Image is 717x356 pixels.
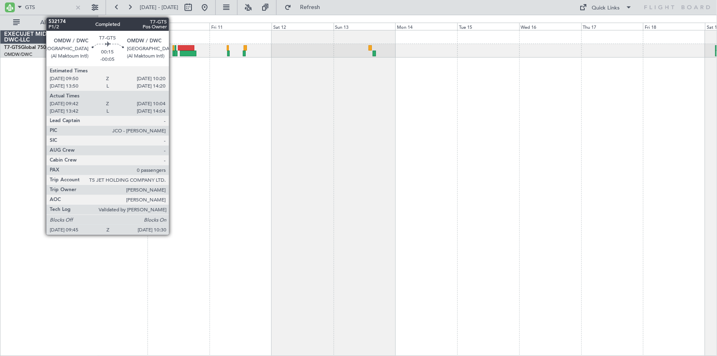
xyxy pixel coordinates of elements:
[148,23,210,30] div: Thu 10
[519,23,581,30] div: Wed 16
[293,5,327,10] span: Refresh
[9,16,89,29] button: All Aircraft
[4,51,32,58] a: OMDW/DWC
[4,45,21,50] span: T7-GTS
[643,23,705,30] div: Fri 18
[281,1,330,14] button: Refresh
[457,23,519,30] div: Tue 15
[86,23,148,30] div: Wed 9
[272,23,334,30] div: Sat 12
[576,1,636,14] button: Quick Links
[581,23,643,30] div: Thu 17
[334,23,396,30] div: Sun 13
[99,16,113,23] div: [DATE]
[25,1,72,14] input: A/C (Reg. or Type)
[210,23,272,30] div: Fri 11
[140,4,178,11] span: [DATE] - [DATE]
[395,23,457,30] div: Mon 14
[21,20,87,25] span: All Aircraft
[4,45,49,50] a: T7-GTSGlobal 7500
[592,4,620,12] div: Quick Links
